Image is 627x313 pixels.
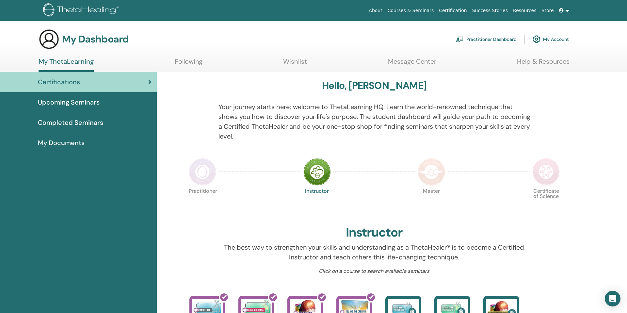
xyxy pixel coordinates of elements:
img: Instructor [303,158,331,186]
a: My ThetaLearning [39,58,94,72]
span: Completed Seminars [38,118,103,127]
a: My Account [533,32,569,46]
a: Success Stories [470,5,510,17]
p: Click on a course to search available seminars [218,267,530,275]
p: Master [418,189,445,216]
a: About [366,5,385,17]
a: Resources [510,5,539,17]
span: Upcoming Seminars [38,97,100,107]
a: Wishlist [283,58,307,70]
span: Certifications [38,77,80,87]
a: Practitioner Dashboard [456,32,517,46]
p: Certificate of Science [532,189,560,216]
img: chalkboard-teacher.svg [456,36,464,42]
span: My Documents [38,138,85,148]
img: Certificate of Science [532,158,560,186]
img: Practitioner [189,158,216,186]
div: Open Intercom Messenger [605,291,620,306]
p: Instructor [303,189,331,216]
a: Help & Resources [517,58,570,70]
p: Practitioner [189,189,216,216]
a: Store [539,5,556,17]
img: generic-user-icon.jpg [39,29,59,50]
a: Courses & Seminars [385,5,437,17]
p: The best way to strengthen your skills and understanding as a ThetaHealer® is to become a Certifi... [218,242,530,262]
img: Master [418,158,445,186]
h2: Instructor [346,225,403,240]
h3: Hello, [PERSON_NAME] [322,80,426,91]
a: Certification [436,5,469,17]
a: Following [175,58,202,70]
a: Message Center [388,58,436,70]
p: Your journey starts here; welcome to ThetaLearning HQ. Learn the world-renowned technique that sh... [218,102,530,141]
img: cog.svg [533,34,540,45]
img: logo.png [43,3,121,18]
h3: My Dashboard [62,33,129,45]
